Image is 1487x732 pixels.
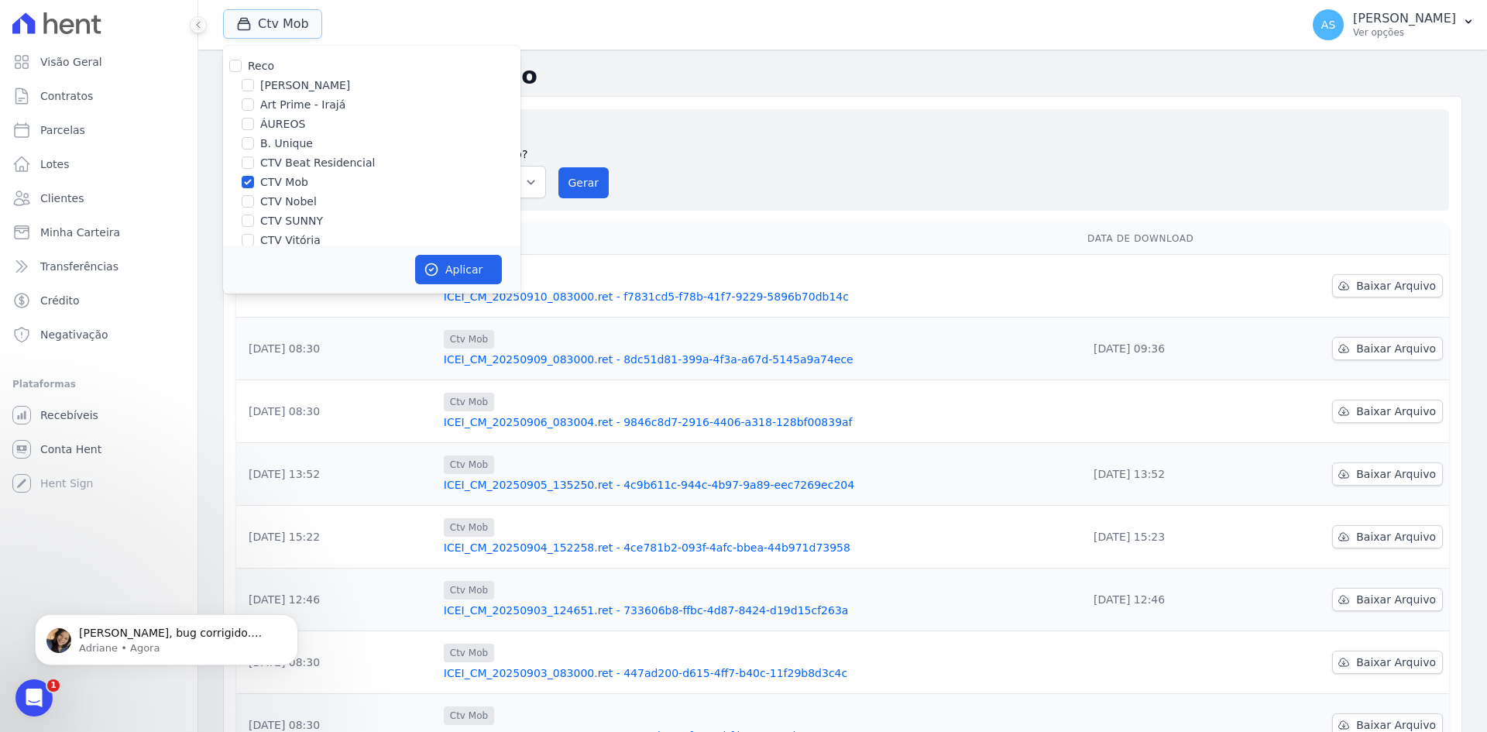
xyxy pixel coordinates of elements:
td: [DATE] 08:30 [236,380,438,443]
a: Baixar Arquivo [1332,274,1443,297]
a: Crédito [6,285,191,316]
td: [DATE] 08:30 [236,631,438,694]
button: Ctv Mob [223,9,322,39]
p: Ver opções [1353,26,1456,39]
span: Baixar Arquivo [1356,529,1436,545]
span: Baixar Arquivo [1356,466,1436,482]
span: 1 [47,679,60,692]
th: Data de Download [1081,223,1262,255]
a: Baixar Arquivo [1332,525,1443,548]
td: [DATE] 13:52 [1081,443,1262,506]
span: Baixar Arquivo [1356,278,1436,294]
span: Baixar Arquivo [1356,655,1436,670]
td: [DATE] 13:52 [236,443,438,506]
a: Negativação [6,319,191,350]
a: ICEI_CM_20250906_083004.ret - 9846c8d7-2916-4406-a318-128bf00839af [444,414,1075,430]
a: Recebíveis [6,400,191,431]
td: [DATE] 12:46 [236,569,438,631]
span: Ctv Mob [444,644,494,662]
a: Conta Hent [6,434,191,465]
a: Parcelas [6,115,191,146]
label: CTV SUNNY [260,213,323,229]
span: Lotes [40,156,70,172]
span: AS [1321,19,1335,30]
span: Baixar Arquivo [1356,404,1436,419]
td: [DATE] 15:22 [236,506,438,569]
a: ICEI_CM_20250910_083000.ret - f7831cd5-f78b-41f7-9229-5896b70db14c [444,289,1075,304]
a: Baixar Arquivo [1332,651,1443,674]
a: Baixar Arquivo [1332,462,1443,486]
td: [DATE] 08:30 [236,318,438,380]
span: Ctv Mob [444,518,494,537]
span: Transferências [40,259,118,274]
span: Negativação [40,327,108,342]
a: Baixar Arquivo [1332,337,1443,360]
span: Contratos [40,88,93,104]
span: Ctv Mob [444,581,494,600]
a: Baixar Arquivo [1332,588,1443,611]
span: Conta Hent [40,442,101,457]
a: ICEI_CM_20250909_083000.ret - 8dc51d81-399a-4f3a-a67d-5145a9a74ece [444,352,1075,367]
td: [DATE] 09:36 [1081,318,1262,380]
a: Minha Carteira [6,217,191,248]
a: Clientes [6,183,191,214]
a: Transferências [6,251,191,282]
a: ICEI_CM_20250904_152258.ret - 4ce781b2-093f-4afc-bbea-44b971d73958 [444,540,1075,555]
a: Lotes [6,149,191,180]
button: Gerar [558,167,610,198]
span: Ctv Mob [444,393,494,411]
p: [PERSON_NAME] [1353,11,1456,26]
label: ÁUREOS [260,116,305,132]
span: Visão Geral [40,54,102,70]
a: ICEI_CM_20250903_083000.ret - 447ad200-d615-4ff7-b40c-11f29b8d3c4c [444,665,1075,681]
label: Reco [248,60,274,72]
label: CTV Vitória [260,232,321,249]
th: Arquivo [438,223,1081,255]
span: Baixar Arquivo [1356,592,1436,607]
label: CTV Mob [260,174,308,191]
span: Clientes [40,191,84,206]
a: Contratos [6,81,191,112]
a: ICEI_CM_20250903_124651.ret - 733606b8-ffbc-4d87-8424-d19d15cf263a [444,603,1075,618]
label: CTV Beat Residencial [260,155,375,171]
label: Art Prime - Irajá [260,97,345,113]
span: Minha Carteira [40,225,120,240]
td: [DATE] 12:46 [1081,569,1262,631]
iframe: Intercom notifications mensagem [12,582,321,690]
a: ICEI_CM_20250905_135250.ret - 4c9b611c-944c-4b97-9a89-eec7269ec204 [444,477,1075,493]
label: [PERSON_NAME] [260,77,350,94]
span: Parcelas [40,122,85,138]
a: Visão Geral [6,46,191,77]
span: Ctv Mob [444,455,494,474]
span: Ctv Mob [444,330,494,349]
div: Plataformas [12,375,185,393]
span: Recebíveis [40,407,98,423]
button: Aplicar [415,255,502,284]
span: Ctv Mob [444,706,494,725]
td: [DATE] 15:23 [1081,506,1262,569]
label: B. Unique [260,136,313,152]
h2: Exportações de Retorno [223,62,1462,90]
span: Baixar Arquivo [1356,341,1436,356]
label: CTV Nobel [260,194,317,210]
iframe: Intercom live chat [15,679,53,717]
a: Baixar Arquivo [1332,400,1443,423]
span: Crédito [40,293,80,308]
button: AS [PERSON_NAME] Ver opções [1300,3,1487,46]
